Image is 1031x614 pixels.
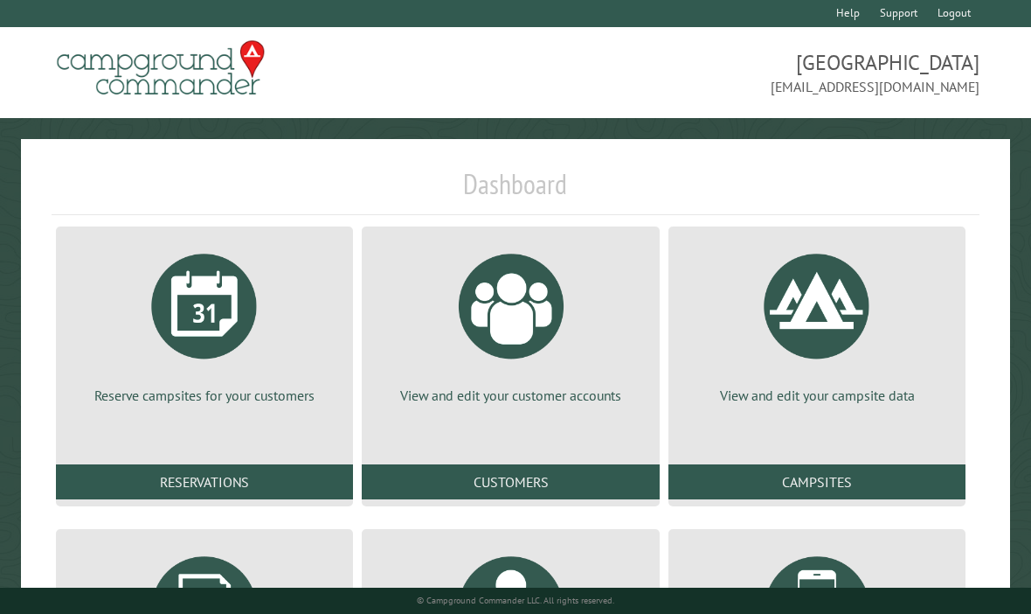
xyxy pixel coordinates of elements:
a: View and edit your campsite data [689,241,945,405]
p: View and edit your customer accounts [383,386,638,405]
p: View and edit your campsite data [689,386,945,405]
a: Customers [362,464,659,499]
a: Reservations [56,464,353,499]
span: [GEOGRAPHIC_DATA] [EMAIL_ADDRESS][DOMAIN_NAME] [515,48,979,97]
a: Reserve campsites for your customers [77,241,332,405]
a: View and edit your customer accounts [383,241,638,405]
p: Reserve campsites for your customers [77,386,332,405]
h1: Dashboard [52,167,979,215]
img: Campground Commander [52,34,270,102]
small: © Campground Commander LLC. All rights reserved. [417,595,614,606]
a: Campsites [668,464,965,499]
